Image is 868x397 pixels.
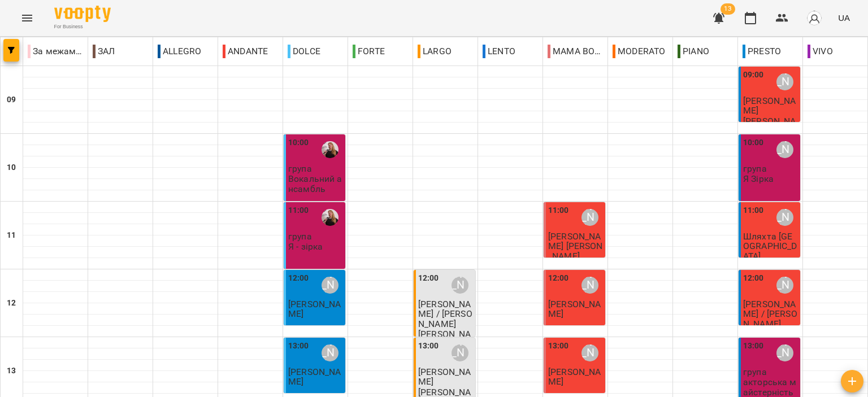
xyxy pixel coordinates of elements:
label: 12:00 [288,272,309,285]
div: Казак Тетяна [581,209,598,226]
span: група [288,163,312,174]
span: UA [838,12,850,24]
div: Рогоза Олексій [452,277,468,294]
div: Дубина Аліна [322,344,338,361]
span: [PERSON_NAME] / [PERSON_NAME] [418,299,472,329]
p: ЗАЛ [93,45,115,58]
img: avatar_s.png [806,10,822,26]
label: 12:00 [743,272,764,285]
label: 12:00 [418,272,439,285]
span: [PERSON_NAME] [288,367,341,387]
label: 12:00 [548,272,569,285]
h6: 09 [7,94,16,106]
span: 13 [721,3,735,15]
span: [PERSON_NAME] [743,95,796,116]
span: [PERSON_NAME] [548,367,601,387]
div: Казак Тетяна [581,277,598,294]
p: За межами школи [28,45,83,58]
div: Юдіна Альона [776,277,793,294]
p: PIANO [678,45,709,58]
p: LARGO [418,45,452,58]
img: Voopty Logo [54,6,111,22]
span: група [743,367,767,377]
div: Дубина Аліна [322,277,338,294]
div: Юдіна Альона [776,344,793,361]
span: [PERSON_NAME] [548,299,601,319]
label: 13:00 [743,340,764,352]
p: ANDANTE [223,45,268,58]
span: група [743,163,767,174]
label: 13:00 [418,340,439,352]
span: Шляхта [GEOGRAPHIC_DATA] [743,231,797,261]
img: Корма Світлана [322,209,338,226]
p: PRESTO [743,45,781,58]
span: For Business [54,23,111,30]
div: Юдіна Альона [776,73,793,90]
p: FORTE [353,45,385,58]
p: Вокальний ансамбль [288,174,343,194]
div: Рогоза Олексій [452,344,468,361]
p: LENTO [483,45,515,58]
label: 10:00 [288,137,309,149]
p: [PERSON_NAME] / [PERSON_NAME] [418,329,473,359]
div: Юдіна Альона [776,209,793,226]
p: DOLCE [288,45,320,58]
label: 11:00 [548,204,569,217]
p: [PERSON_NAME] [743,116,798,136]
p: Я - зірка [288,242,323,251]
p: MAMA BOSS [548,45,603,58]
h6: 12 [7,297,16,309]
span: [PERSON_NAME] / [PERSON_NAME] [743,299,797,329]
label: 11:00 [743,204,764,217]
span: [PERSON_NAME] [288,299,341,319]
p: MODERATO [613,45,665,58]
span: [PERSON_NAME] [418,367,471,387]
p: акторська майстерність [743,377,798,397]
label: 11:00 [288,204,309,217]
img: Корма Світлана [322,141,338,158]
label: 10:00 [743,137,764,149]
p: VIVO [808,45,833,58]
h6: 13 [7,365,16,377]
div: Казак Тетяна [581,344,598,361]
p: Я Зірка [743,174,774,184]
button: Menu [14,5,41,32]
h6: 11 [7,229,16,242]
span: група [288,231,312,242]
div: Юдіна Альона [776,141,793,158]
label: 09:00 [743,69,764,81]
span: [PERSON_NAME] [PERSON_NAME] [548,231,603,261]
label: 13:00 [288,340,309,352]
h6: 10 [7,162,16,174]
button: UA [834,7,854,28]
button: Створити урок [841,370,863,392]
label: 13:00 [548,340,569,352]
p: ALLEGRO [158,45,201,58]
